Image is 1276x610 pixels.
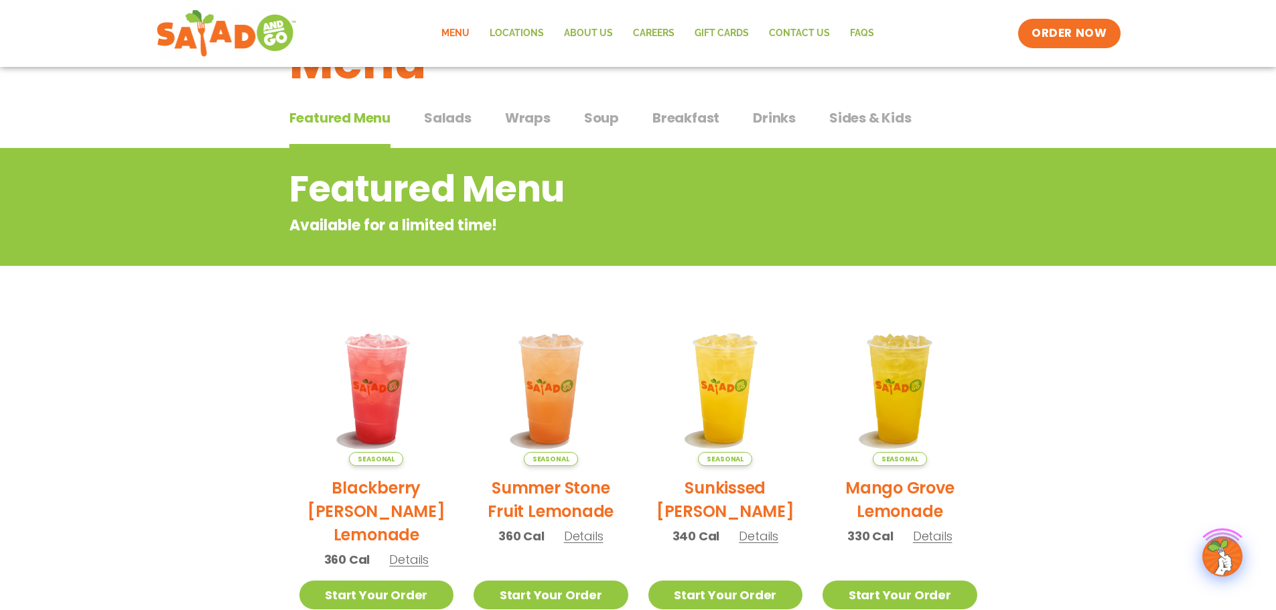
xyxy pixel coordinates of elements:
[759,18,840,49] a: Contact Us
[698,452,752,466] span: Seasonal
[1032,25,1107,42] span: ORDER NOW
[289,214,879,236] p: Available for a limited time!
[840,18,884,49] a: FAQs
[505,108,551,128] span: Wraps
[474,311,628,466] img: Product photo for Summer Stone Fruit Lemonade
[349,452,403,466] span: Seasonal
[823,476,977,523] h2: Mango Grove Lemonade
[823,581,977,609] a: Start Your Order
[847,527,894,545] span: 330 Cal
[299,311,454,466] img: Product photo for Blackberry Bramble Lemonade
[431,18,884,49] nav: Menu
[913,528,952,544] span: Details
[648,581,803,609] a: Start Your Order
[474,476,628,523] h2: Summer Stone Fruit Lemonade
[1018,19,1120,48] a: ORDER NOW
[739,528,778,544] span: Details
[289,162,879,216] h2: Featured Menu
[685,18,759,49] a: GIFT CARDS
[474,581,628,609] a: Start Your Order
[289,108,391,128] span: Featured Menu
[524,452,578,466] span: Seasonal
[652,108,719,128] span: Breakfast
[554,18,623,49] a: About Us
[289,103,987,149] div: Tabbed content
[648,476,803,523] h2: Sunkissed [PERSON_NAME]
[648,311,803,466] img: Product photo for Sunkissed Yuzu Lemonade
[324,550,370,568] span: 360 Cal
[753,108,796,128] span: Drinks
[672,527,720,545] span: 340 Cal
[829,108,912,128] span: Sides & Kids
[299,581,454,609] a: Start Your Order
[823,311,977,466] img: Product photo for Mango Grove Lemonade
[564,528,604,544] span: Details
[498,527,545,545] span: 360 Cal
[431,18,480,49] a: Menu
[424,108,472,128] span: Salads
[623,18,685,49] a: Careers
[389,551,429,568] span: Details
[299,476,454,546] h2: Blackberry [PERSON_NAME] Lemonade
[480,18,554,49] a: Locations
[156,7,297,60] img: new-SAG-logo-768×292
[873,452,927,466] span: Seasonal
[584,108,619,128] span: Soup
